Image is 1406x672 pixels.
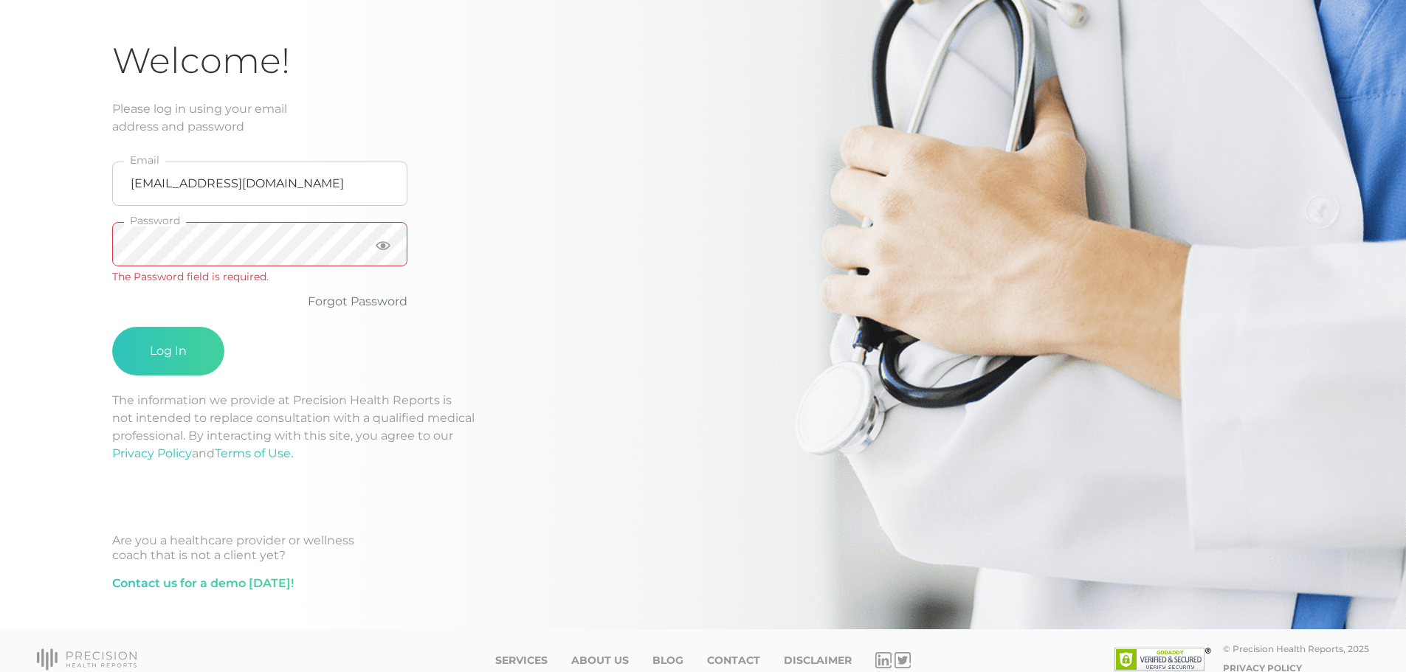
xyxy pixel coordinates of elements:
[707,654,760,667] a: Contact
[308,294,407,308] a: Forgot Password
[112,575,294,592] a: Contact us for a demo [DATE]!
[784,654,852,667] a: Disclaimer
[112,392,1294,463] p: The information we provide at Precision Health Reports is not intended to replace consultation wi...
[112,269,407,285] div: The Password field is required.
[1114,648,1211,671] img: SSL site seal - click to verify
[112,327,224,375] button: Log In
[112,100,1294,136] div: Please log in using your email address and password
[652,654,683,667] a: Blog
[112,162,407,206] input: Email
[112,446,192,460] a: Privacy Policy
[1223,643,1369,654] div: © Precision Health Reports, 2025
[112,39,1294,83] h1: Welcome!
[571,654,629,667] a: About Us
[112,533,1294,563] div: Are you a healthcare provider or wellness coach that is not a client yet?
[215,446,293,460] a: Terms of Use.
[495,654,548,667] a: Services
